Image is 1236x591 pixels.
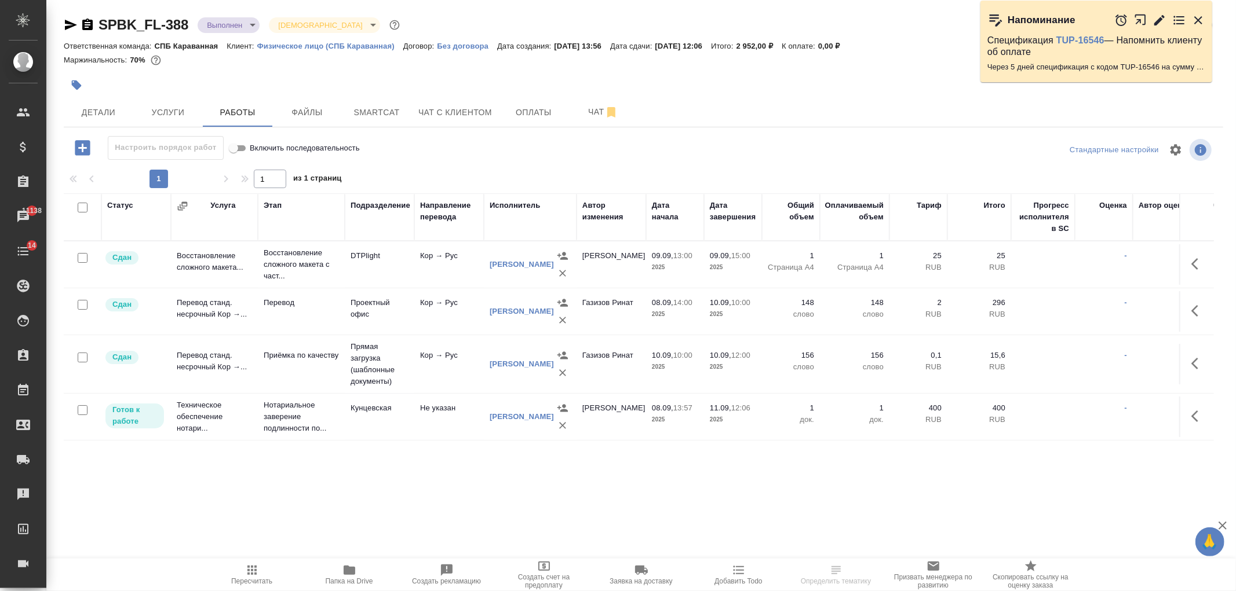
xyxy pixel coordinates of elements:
span: Smartcat [349,105,404,120]
td: [PERSON_NAME] [577,244,646,285]
span: 11138 [15,205,49,216]
button: Назначить [554,399,571,417]
div: Услуга [210,200,235,211]
p: слово [768,309,814,320]
p: RUB [895,361,942,373]
div: Выполнен [198,17,260,33]
span: 🙏 [1200,530,1220,554]
p: 09.09, [710,251,731,260]
a: - [1125,298,1127,307]
p: Спецификация — Напомнить клиенту об оплате [987,35,1205,58]
p: СПБ Караванная [155,42,227,50]
button: Здесь прячутся важные кнопки [1184,350,1212,377]
p: Перевод [264,297,339,309]
p: 15:00 [731,251,750,260]
button: Назначить [554,347,571,364]
p: 70% [130,56,148,64]
p: Напоминание [1008,14,1075,26]
span: Файлы [279,105,335,120]
span: Чат с клиентом [418,105,492,120]
p: 2 [895,297,942,309]
p: слово [768,361,814,373]
p: док. [826,414,884,425]
button: Добавить тэг [64,72,89,98]
p: RUB [895,309,942,320]
p: Без договора [437,42,497,50]
p: Маржинальность: [64,56,130,64]
span: из 1 страниц [293,171,342,188]
a: [PERSON_NAME] [490,260,554,269]
a: TUP-16546 [1056,35,1104,45]
p: 2025 [652,414,698,425]
p: 10.09, [710,298,731,307]
span: Работы [210,105,265,120]
button: 🙏 [1195,527,1224,556]
p: [DATE] 13:56 [555,42,611,50]
p: 10:00 [673,351,692,359]
p: Нотариальное заверение подлинности по... [264,399,339,434]
p: 1 [826,402,884,414]
div: Менеджер проверил работу исполнителя, передает ее на следующий этап [104,297,165,313]
div: Менеджер проверил работу исполнителя, передает ее на следующий этап [104,250,165,266]
p: RUB [953,414,1005,425]
td: Кор → Рус [414,344,484,384]
button: Сгруппировать [177,200,188,212]
a: - [1125,251,1127,260]
td: Техническое обеспечение нотари... [171,394,258,440]
p: Договор: [403,42,437,50]
button: Удалить [554,417,571,434]
p: 2025 [710,414,756,425]
button: Удалить [554,311,571,329]
p: 13:00 [673,251,692,260]
p: [DATE] 12:06 [655,42,712,50]
td: Кунцевская [345,397,414,437]
td: Не указан [414,397,484,437]
svg: Отписаться [604,105,618,119]
button: Скопировать ссылку [81,18,94,32]
p: Сдан [112,252,132,263]
p: 156 [826,350,884,361]
p: RUB [953,262,1005,273]
button: Назначить [554,247,571,265]
div: Тариф [917,200,942,211]
p: 2 952,00 ₽ [737,42,782,50]
p: RUB [895,414,942,425]
p: RUB [895,262,942,273]
p: Страница А4 [826,262,884,273]
td: Газизов Ринат [577,344,646,384]
button: Назначить [554,294,571,311]
button: Перейти в todo [1172,13,1186,27]
button: Редактировать [1153,13,1166,27]
a: [PERSON_NAME] [490,307,554,315]
td: Кор → Рус [414,291,484,332]
div: Исполнитель [490,200,541,211]
button: Здесь прячутся важные кнопки [1184,402,1212,430]
div: Статус [107,200,133,211]
div: Подразделение [351,200,410,211]
p: Приёмка по качеству [264,350,339,361]
p: 12:06 [731,403,750,412]
p: 296 [953,297,1005,309]
span: Настроить таблицу [1162,136,1190,164]
button: [DEMOGRAPHIC_DATA] [275,20,366,30]
div: Общий объем [768,200,814,223]
a: - [1125,403,1127,412]
p: Дата создания: [497,42,554,50]
div: Выполнен [269,17,380,33]
p: Клиент: [227,42,257,50]
button: 736.60 RUB; [148,53,163,68]
p: Через 5 дней спецификация с кодом TUP-16546 на сумму 100926.66 RUB будет просрочена [987,61,1205,73]
a: Без договора [437,41,497,50]
p: Итого: [711,42,736,50]
button: Здесь прячутся важные кнопки [1184,297,1212,325]
p: 1 [826,250,884,262]
div: Оценка [1099,200,1127,211]
p: Страница А4 [768,262,814,273]
div: Менеджер проверил работу исполнителя, передает ее на следующий этап [104,350,165,365]
p: 2025 [710,361,756,373]
p: 14:00 [673,298,692,307]
a: [PERSON_NAME] [490,359,554,368]
button: Здесь прячутся важные кнопки [1184,250,1212,278]
a: Физическое лицо (СПБ Караванная) [257,41,403,50]
p: Восстановление сложного макета с част... [264,247,339,282]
